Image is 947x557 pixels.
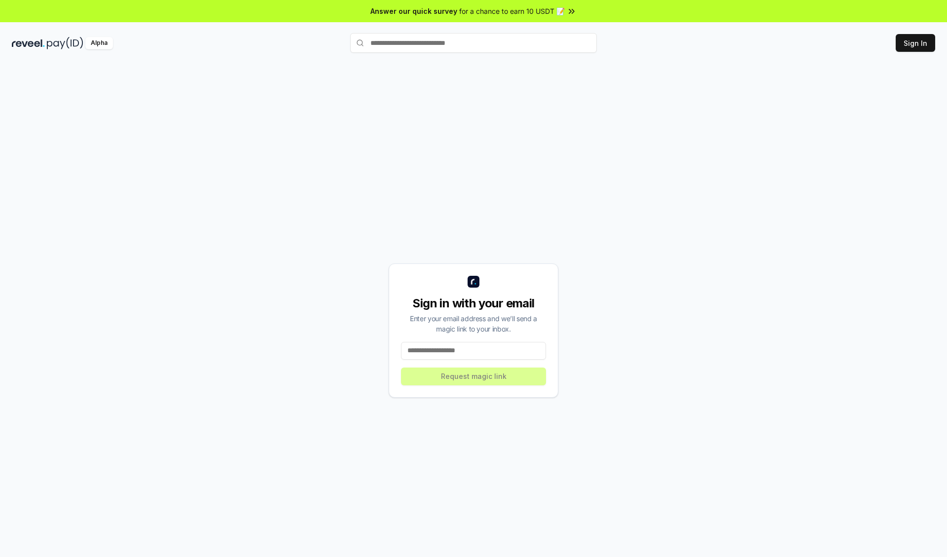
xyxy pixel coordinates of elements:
span: Answer our quick survey [370,6,457,16]
img: logo_small [468,276,479,288]
div: Sign in with your email [401,296,546,311]
div: Alpha [85,37,113,49]
div: Enter your email address and we’ll send a magic link to your inbox. [401,313,546,334]
button: Sign In [896,34,935,52]
span: for a chance to earn 10 USDT 📝 [459,6,565,16]
img: reveel_dark [12,37,45,49]
img: pay_id [47,37,83,49]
